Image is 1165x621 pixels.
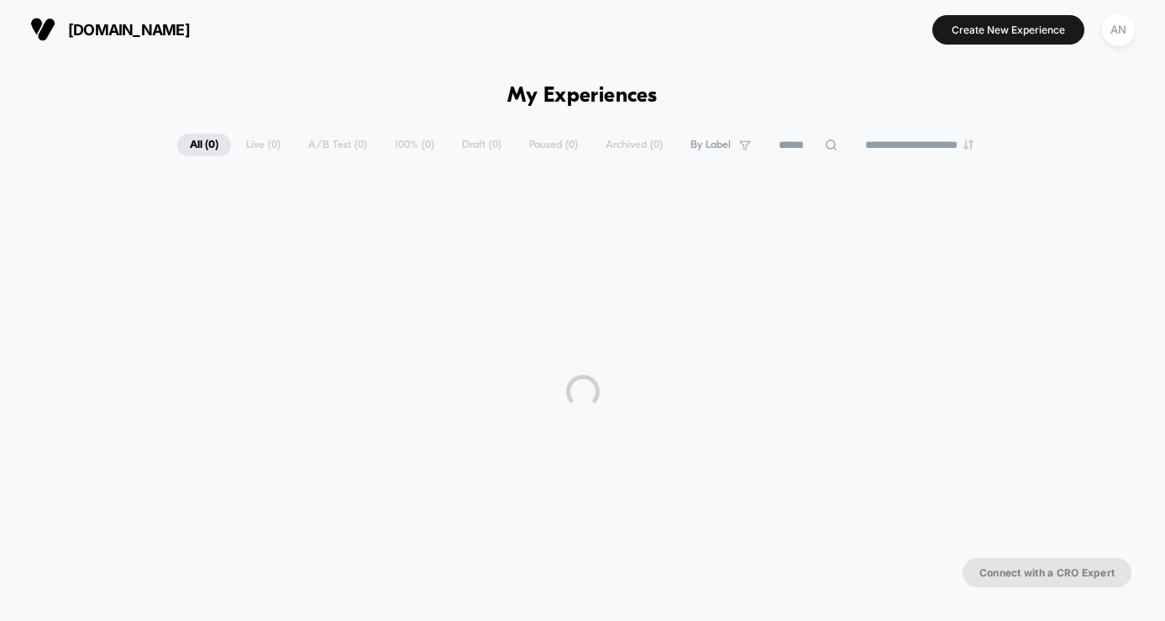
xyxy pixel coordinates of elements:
[690,139,731,151] span: By Label
[963,558,1131,587] button: Connect with a CRO Expert
[1097,13,1140,47] button: AN
[30,17,55,42] img: Visually logo
[1102,13,1135,46] div: AN
[932,15,1084,45] button: Create New Experience
[177,134,231,156] span: All ( 0 )
[68,21,190,39] span: [DOMAIN_NAME]
[25,16,195,43] button: [DOMAIN_NAME]
[507,84,658,108] h1: My Experiences
[963,139,973,150] img: end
